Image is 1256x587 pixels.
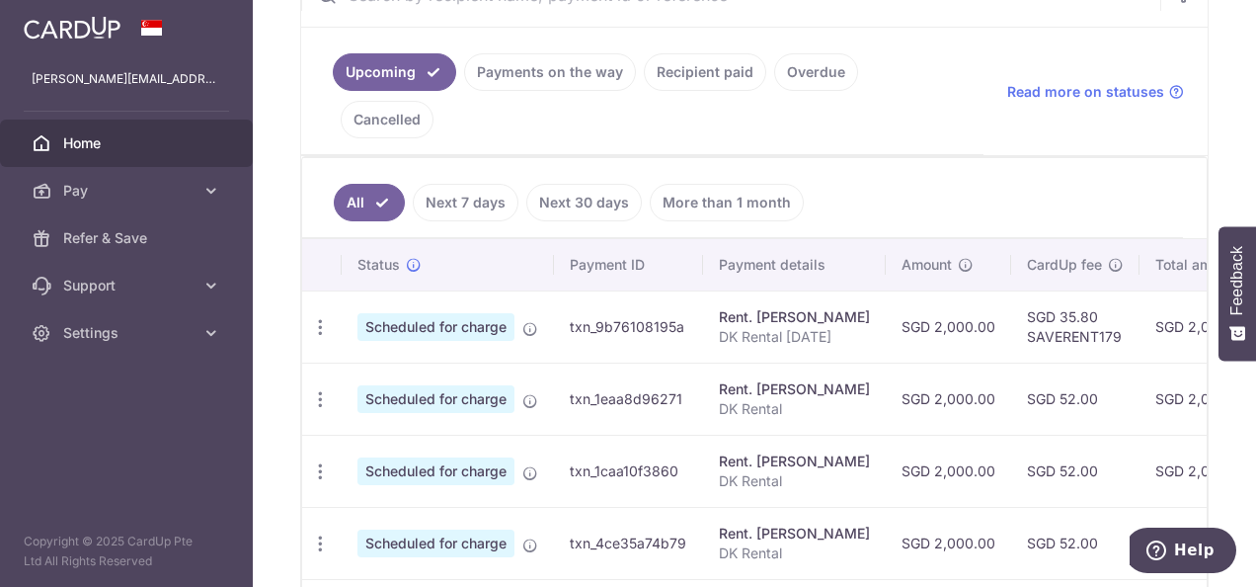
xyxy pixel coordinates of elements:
td: SGD 52.00 [1011,507,1139,579]
td: SGD 2,000.00 [886,507,1011,579]
span: Settings [63,323,194,343]
td: SGD 2,000.00 [886,435,1011,507]
td: SGD 52.00 [1011,363,1139,435]
span: Amount [902,255,952,275]
td: SGD 2,000.00 [886,291,1011,363]
iframe: Opens a widget where you can find more information [1130,528,1236,577]
span: Read more on statuses [1007,82,1164,102]
a: All [334,184,405,221]
a: Upcoming [333,53,456,91]
a: Overdue [774,53,858,91]
span: Refer & Save [63,228,194,248]
div: Rent. [PERSON_NAME] [719,524,870,544]
span: Total amt. [1155,255,1220,275]
p: DK Rental [719,471,870,491]
div: Rent. [PERSON_NAME] [719,307,870,327]
td: txn_4ce35a74b79 [554,507,703,579]
p: DK Rental [719,399,870,419]
a: Cancelled [341,101,433,138]
th: Payment details [703,239,886,291]
td: SGD 35.80 SAVERENT179 [1011,291,1139,363]
td: SGD 52.00 [1011,435,1139,507]
a: Recipient paid [644,53,766,91]
span: Status [357,255,400,275]
span: Home [63,133,194,153]
span: Scheduled for charge [357,530,514,557]
span: Scheduled for charge [357,313,514,341]
a: Next 30 days [526,184,642,221]
td: txn_9b76108195a [554,291,703,363]
div: Rent. [PERSON_NAME] [719,452,870,471]
img: CardUp [24,16,120,40]
a: Read more on statuses [1007,82,1184,102]
span: Pay [63,181,194,201]
span: Scheduled for charge [357,458,514,485]
td: txn_1caa10f3860 [554,435,703,507]
a: Payments on the way [464,53,636,91]
span: Support [63,276,194,295]
p: [PERSON_NAME][EMAIL_ADDRESS][DOMAIN_NAME] [32,69,221,89]
p: DK Rental [DATE] [719,327,870,347]
span: CardUp fee [1027,255,1102,275]
a: More than 1 month [650,184,804,221]
span: Scheduled for charge [357,385,514,413]
p: DK Rental [719,544,870,563]
a: Next 7 days [413,184,518,221]
span: Feedback [1228,246,1246,315]
td: txn_1eaa8d96271 [554,363,703,435]
div: Rent. [PERSON_NAME] [719,379,870,399]
th: Payment ID [554,239,703,291]
button: Feedback - Show survey [1218,226,1256,361]
td: SGD 2,000.00 [886,363,1011,435]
